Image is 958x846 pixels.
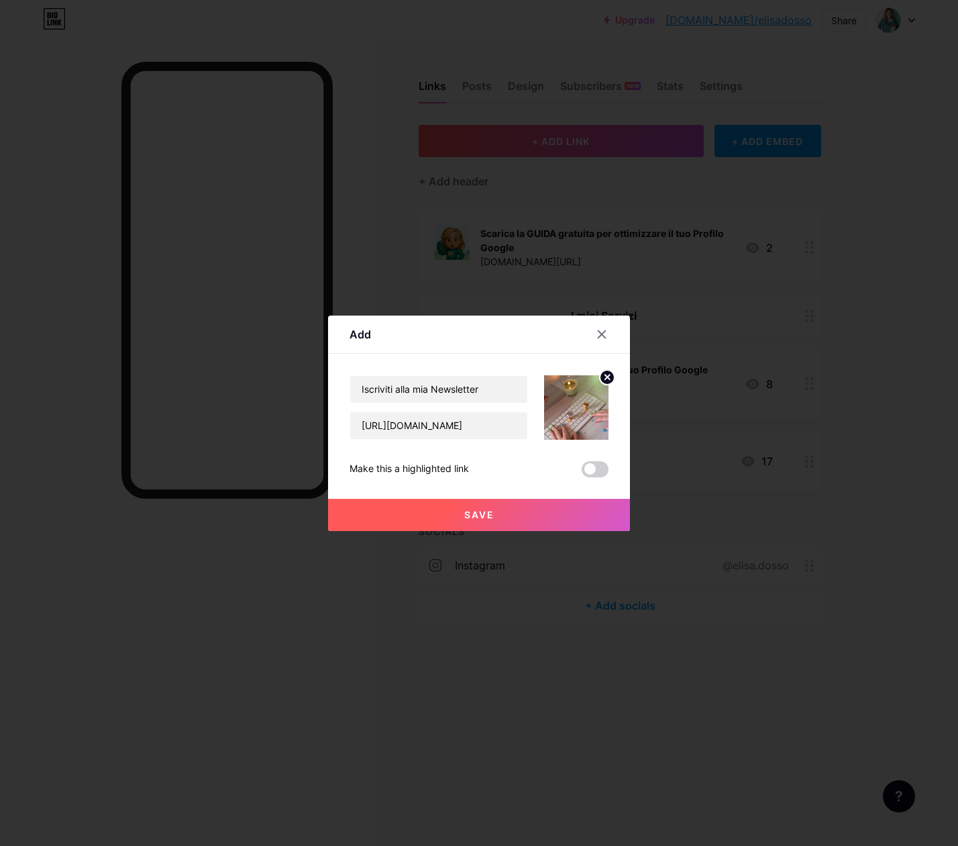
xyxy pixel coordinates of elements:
[544,375,608,440] img: link_thumbnail
[350,412,527,439] input: URL
[350,461,469,477] div: Make this a highlighted link
[350,376,527,403] input: Title
[328,499,630,531] button: Save
[464,509,494,520] span: Save
[350,326,371,342] div: Add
